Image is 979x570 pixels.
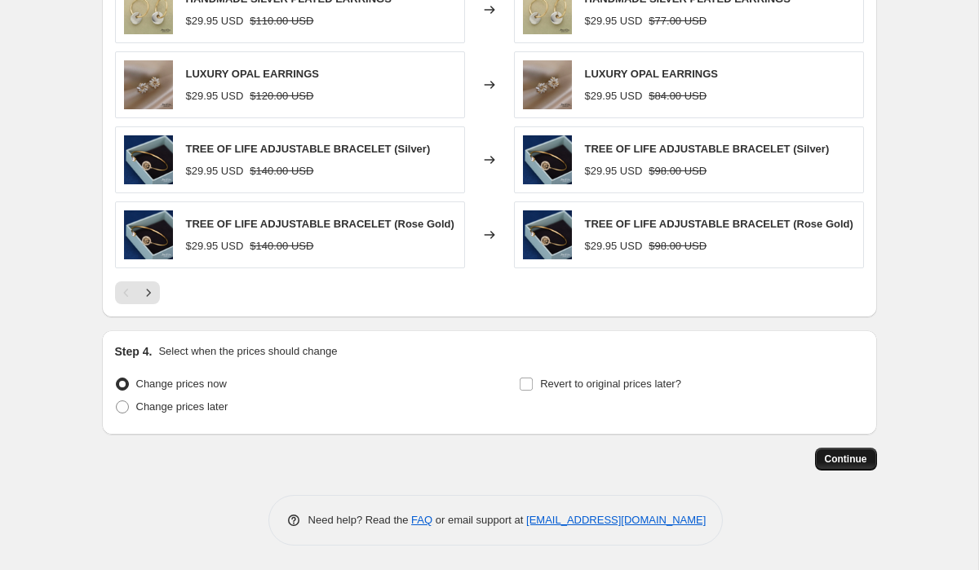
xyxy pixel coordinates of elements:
div: $29.95 USD [585,163,643,179]
strike: $140.00 USD [250,238,313,254]
div: $29.95 USD [585,13,643,29]
strike: $98.00 USD [649,163,707,179]
img: House_Of_Luxe_-_2025-06-29T131045.862_80x.png [124,135,173,184]
img: House_Of_Luxe_-_2025-06-29T131045.862_80x.png [523,135,572,184]
div: $29.95 USD [186,163,244,179]
strike: $120.00 USD [250,88,313,104]
strike: $140.00 USD [250,163,313,179]
span: Change prices later [136,400,228,413]
img: House_Of_Luxe_-_2025-06-29T120634.887_80x.png [124,60,173,109]
a: FAQ [411,514,432,526]
p: Select when the prices should change [158,343,337,360]
strike: $77.00 USD [649,13,707,29]
span: LUXURY OPAL EARRINGS [186,68,319,80]
h2: Step 4. [115,343,153,360]
div: $29.95 USD [585,238,643,254]
strike: $110.00 USD [250,13,313,29]
img: House_Of_Luxe_-_2025-06-29T131045.862_80x.png [523,210,572,259]
nav: Pagination [115,281,160,304]
strike: $84.00 USD [649,88,707,104]
span: TREE OF LIFE ADJUSTABLE BRACELET (Rose Gold) [585,218,853,230]
div: $29.95 USD [186,13,244,29]
span: TREE OF LIFE ADJUSTABLE BRACELET (Rose Gold) [186,218,454,230]
strike: $98.00 USD [649,238,707,254]
span: Need help? Read the [308,514,412,526]
div: $29.95 USD [585,88,643,104]
span: Revert to original prices later? [540,378,681,390]
span: Change prices now [136,378,227,390]
span: TREE OF LIFE ADJUSTABLE BRACELET (Silver) [585,143,830,155]
a: [EMAIL_ADDRESS][DOMAIN_NAME] [526,514,706,526]
img: House_Of_Luxe_-_2025-06-29T131045.862_80x.png [124,210,173,259]
button: Continue [815,448,877,471]
div: $29.95 USD [186,238,244,254]
div: $29.95 USD [186,88,244,104]
span: TREE OF LIFE ADJUSTABLE BRACELET (Silver) [186,143,431,155]
span: Continue [825,453,867,466]
button: Next [137,281,160,304]
span: or email support at [432,514,526,526]
span: LUXURY OPAL EARRINGS [585,68,718,80]
img: House_Of_Luxe_-_2025-06-29T120634.887_80x.png [523,60,572,109]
